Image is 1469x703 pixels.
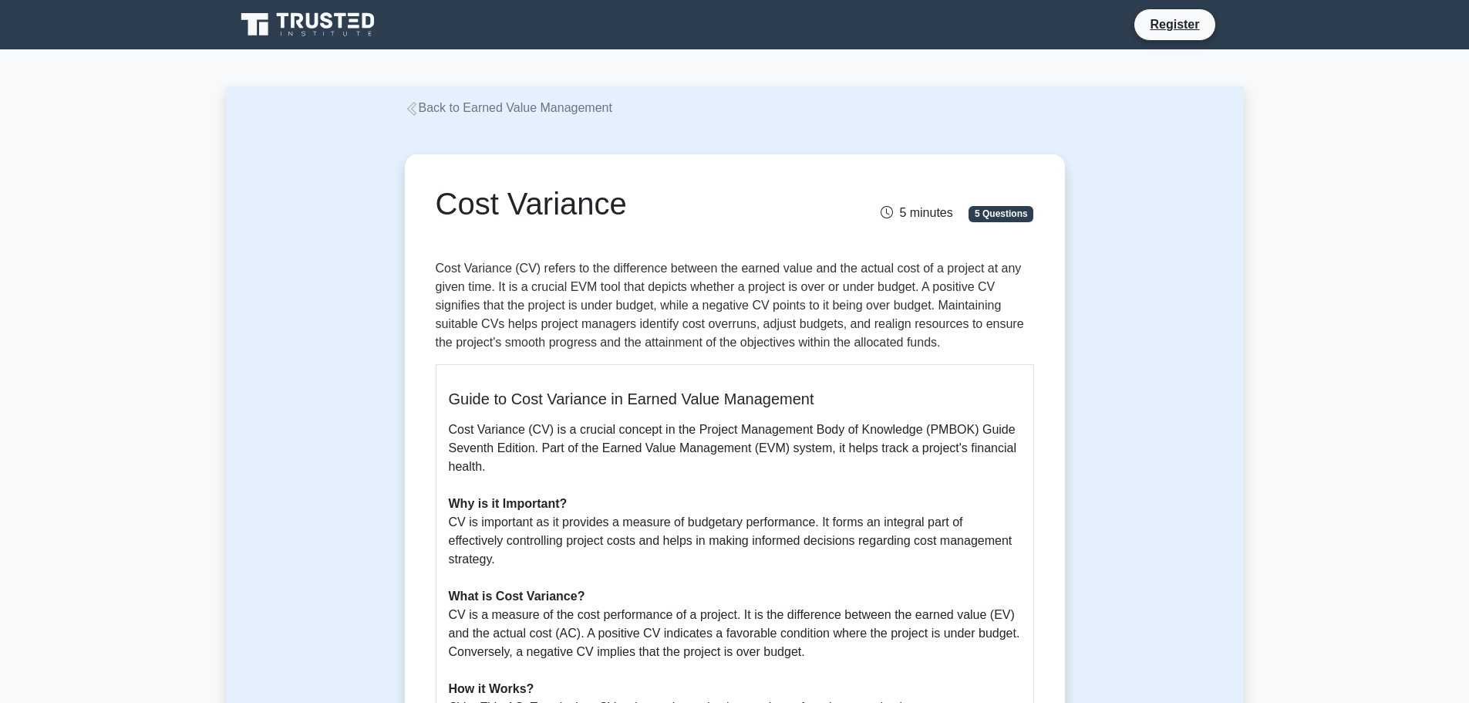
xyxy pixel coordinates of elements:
[449,497,568,510] b: Why is it Important?
[969,206,1033,221] span: 5 Questions
[436,185,828,222] h1: Cost Variance
[436,259,1034,352] p: Cost Variance (CV) refers to the difference between the earned value and the actual cost of a pro...
[449,590,585,603] b: What is Cost Variance?
[1140,15,1208,34] a: Register
[449,682,534,695] b: How it Works?
[405,101,612,114] a: Back to Earned Value Management
[449,390,1021,408] h5: Guide to Cost Variance in Earned Value Management
[881,206,952,219] span: 5 minutes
